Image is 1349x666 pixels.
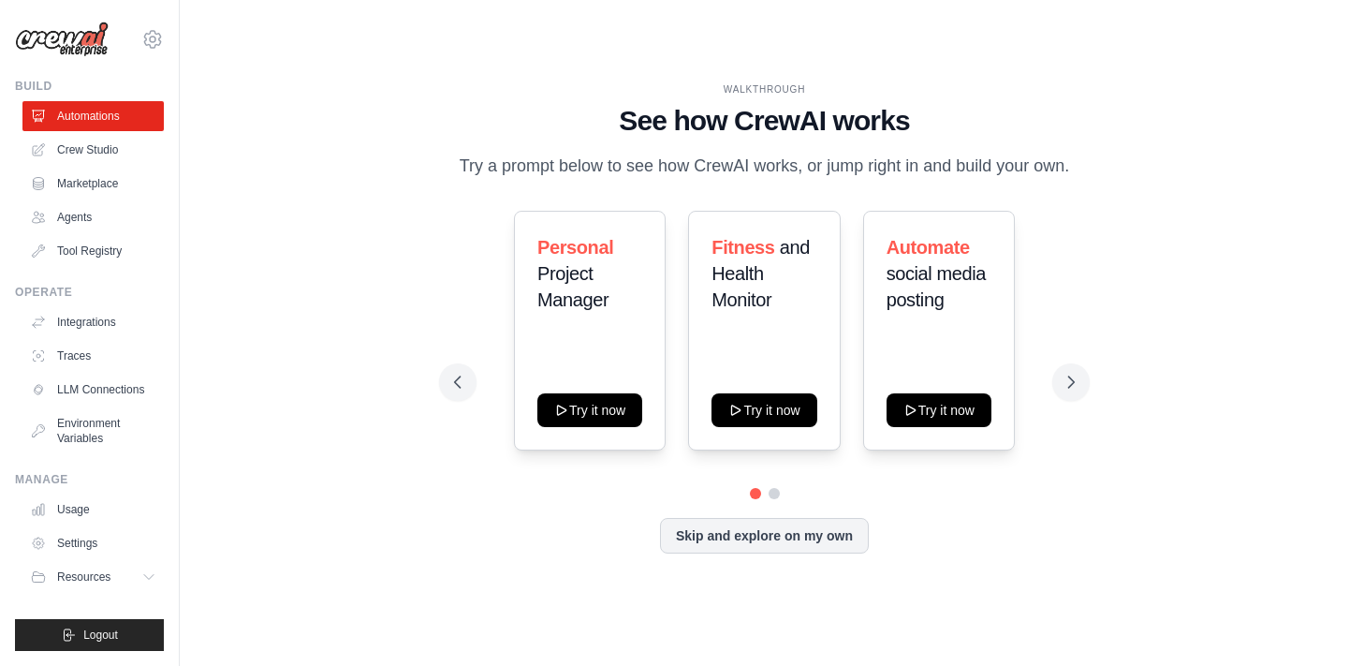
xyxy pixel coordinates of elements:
div: Build [15,79,164,94]
div: WALKTHROUGH [454,82,1075,96]
span: Fitness [711,237,774,258]
img: Logo [15,22,109,57]
button: Try it now [537,393,642,427]
span: social media posting [887,263,986,310]
span: Personal [537,237,613,258]
span: Project Manager [537,263,609,310]
button: Logout [15,619,164,651]
p: Try a prompt below to see how CrewAI works, or jump right in and build your own. [454,153,1075,180]
a: Agents [22,202,164,232]
a: Automations [22,101,164,131]
a: Usage [22,495,164,525]
a: Integrations [22,307,164,337]
div: Operate [15,285,164,300]
a: Crew Studio [22,135,164,165]
button: Try it now [887,393,991,427]
a: LLM Connections [22,375,164,405]
a: Settings [22,528,164,558]
button: Try it now [711,393,816,427]
span: and Health Monitor [711,237,810,310]
a: Traces [22,341,164,371]
button: Skip and explore on my own [660,518,869,554]
span: Logout [83,628,118,643]
span: Automate [887,237,970,258]
a: Tool Registry [22,236,164,266]
span: Resources [57,570,110,585]
div: Manage [15,472,164,487]
button: Resources [22,562,164,592]
a: Marketplace [22,169,164,199]
h1: See how CrewAI works [454,104,1075,138]
a: Environment Variables [22,408,164,453]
